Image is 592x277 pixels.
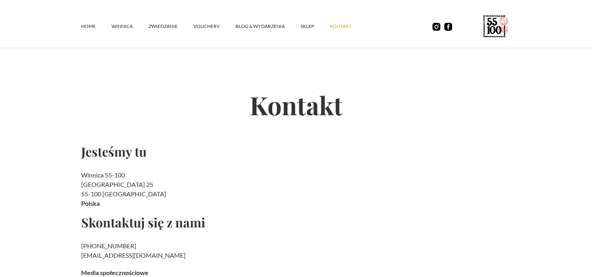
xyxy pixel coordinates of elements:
a: Blog & Wydarzenia [236,15,301,38]
h2: ‍ [81,241,263,260]
a: [EMAIL_ADDRESS][DOMAIN_NAME] [81,251,186,259]
h2: Winnica 55-100 [GEOGRAPHIC_DATA] 25 55-100 [GEOGRAPHIC_DATA] [81,170,263,208]
strong: Polska [81,199,100,207]
strong: Media społecznościowe [81,269,148,276]
a: [PHONE_NUMBER] [81,242,136,249]
a: ZWIEDZANIE [148,15,193,38]
a: kontakt [330,15,367,38]
a: Home [81,15,111,38]
h2: Kontakt [81,65,511,145]
a: winnica [111,15,148,38]
a: SKLEP [301,15,330,38]
h2: Skontaktuj się z nami [81,216,263,229]
a: vouchery [193,15,236,38]
h2: Jesteśmy tu [81,145,263,158]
